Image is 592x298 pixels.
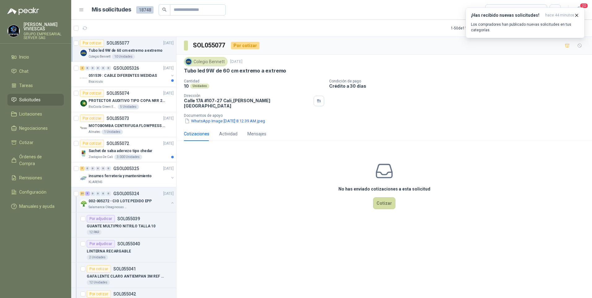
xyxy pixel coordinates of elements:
[80,39,104,47] div: Por cotizar
[573,4,585,15] button: 20
[163,191,174,197] p: [DATE]
[80,191,85,196] div: 21
[163,141,174,147] p: [DATE]
[89,104,116,109] p: BioCosta Green Energy S.A.S
[7,137,64,148] a: Cotizar
[112,54,135,59] div: 10 Unidades
[71,213,176,238] a: Por adjudicarSOL055039GUANTE MULTIPRO NITRILO TALLA 1012 PAR
[184,57,228,66] div: Colegio Bennett
[7,94,64,106] a: Solicitudes
[89,173,152,179] p: insumos ferreteria y mantenimiento
[107,141,129,146] p: SOL055072
[219,130,237,137] div: Actividad
[184,83,189,89] p: 10
[107,91,129,95] p: SOL055074
[19,96,41,103] span: Solicitudes
[85,66,90,70] div: 0
[19,68,28,75] span: Chat
[89,54,111,59] p: Colegio Bennett
[87,274,164,279] p: GAFA LENTE CLARO ANTIEMPAN 3M REF 11329
[90,191,95,196] div: 0
[87,290,111,298] div: Por cotizar
[19,82,33,89] span: Tareas
[184,113,590,118] p: Documentos de apoyo
[87,230,102,235] div: 12 PAR
[8,25,20,37] img: Company Logo
[80,125,87,132] img: Company Logo
[113,191,139,196] p: GSOL005324
[80,140,104,147] div: Por cotizar
[466,7,585,38] button: ¡Has recibido nuevas solicitudes!hace 44 minutos Los compradores han publicado nuevas solicitudes...
[580,3,588,9] span: 20
[101,191,106,196] div: 0
[87,248,131,254] p: LINTERNA RECARGABLE
[101,166,106,171] div: 0
[106,66,111,70] div: 0
[90,66,95,70] div: 0
[80,64,175,84] a: 2 0 0 0 0 0 GSOL005326[DATE] Company Logo051539 : CABLE DIFERENTES MEDIDASBiocirculo
[19,54,29,60] span: Inicio
[231,42,259,49] div: Por cotizar
[89,180,102,185] p: KLARENS
[7,122,64,134] a: Negociaciones
[162,7,167,12] span: search
[71,263,176,288] a: Por cotizarSOL055041GAFA LENTE CLARO ANTIEMPAN 3M REF 1132912 Unidades
[338,186,430,192] h3: No has enviado cotizaciones a esta solicitud
[184,118,266,124] button: WhatsApp Image [DATE] 8.12.39 AM.jpeg
[96,191,100,196] div: 0
[19,139,33,146] span: Cotizar
[451,23,493,33] div: 1 - 50 de 11110
[89,205,128,210] p: Salamanca Oleaginosas SAS
[247,130,266,137] div: Mensajes
[80,90,104,97] div: Por cotizar
[19,174,42,181] span: Remisiones
[19,189,46,195] span: Configuración
[71,37,176,62] a: Por cotizarSOL055077[DATE] Company LogoTubo led 9W de 60 cm extremo a extremoColegio Bennett10 Un...
[19,203,54,210] span: Manuales y ayuda
[7,108,64,120] a: Licitaciones
[193,41,226,50] h3: SOL055077
[106,166,111,171] div: 0
[163,40,174,46] p: [DATE]
[89,98,166,104] p: PROTECTOR AUDITIVO TIPO COPA NRR 23dB
[7,51,64,63] a: Inicio
[163,90,174,96] p: [DATE]
[89,79,103,84] p: Biocirculo
[89,48,162,54] p: Tubo led 9W de 60 cm extremo a extremo
[80,66,85,70] div: 2
[7,151,64,169] a: Órdenes de Compra
[92,5,131,14] h1: Mis solicitudes
[7,172,64,184] a: Remisiones
[19,125,48,132] span: Negociaciones
[113,267,136,271] p: SOL055041
[114,155,142,160] div: 3.000 Unidades
[89,155,113,160] p: Zoologico De Cali
[185,58,192,65] img: Company Logo
[117,242,140,246] p: SOL055040
[113,166,139,171] p: GSOL005325
[80,175,87,182] img: Company Logo
[489,7,502,13] div: Todas
[71,238,176,263] a: Por adjudicarSOL055040LINTERNA RECARGABLE2 Unidades
[101,66,106,70] div: 0
[90,166,95,171] div: 0
[89,129,100,134] p: Almatec
[184,68,286,74] p: Tubo led 9W de 60 cm extremo a extremo
[163,116,174,121] p: [DATE]
[230,59,242,65] p: [DATE]
[89,198,152,204] p: 002-005272 - CIO LOTE PEDIDO EPP
[87,280,110,285] div: 12 Unidades
[80,49,87,57] img: Company Logo
[24,32,64,40] p: GRUPO EMPRESARIAL SERVER SAS
[85,191,90,196] div: 5
[87,223,155,229] p: GUANTE MULTIPRO NITRILO TALLA 10
[113,292,136,296] p: SOL055042
[7,200,64,212] a: Manuales y ayuda
[80,150,87,157] img: Company Logo
[80,166,85,171] div: 7
[102,129,123,134] div: 1 Unidades
[80,200,87,207] img: Company Logo
[80,74,87,82] img: Company Logo
[87,255,108,260] div: 2 Unidades
[107,41,129,45] p: SOL055077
